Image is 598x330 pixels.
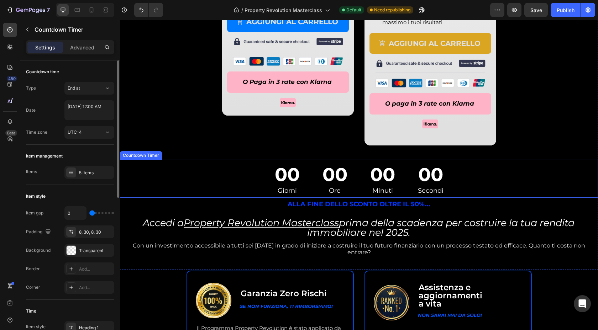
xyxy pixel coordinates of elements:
[241,6,243,14] span: /
[120,283,213,289] strong: SE NON FUNZIONA, TI RIMBORSIAMO!
[299,280,402,288] p: a vita
[68,85,80,91] span: End at
[298,143,324,167] div: 00
[107,52,229,73] a: O Paga in 3 rate con Klarna
[35,25,111,34] p: Countdown Timer
[64,126,114,139] button: UTC-4
[65,207,86,219] input: Auto
[1,132,41,139] div: Countdown Timer
[203,167,227,175] p: Ore
[64,197,219,209] u: Property Revolution Masterclass
[120,20,598,330] iframe: Design area
[68,129,82,135] span: UTC-4
[7,76,17,81] div: 450
[530,7,542,13] span: Save
[574,295,591,312] div: Open Intercom Messenger
[26,107,36,113] div: Date
[5,130,17,136] div: Beta
[76,263,111,298] img: gempages_564563455110021939-7d02a2ad-4df5-4d0a-94dd-f379a95e48c7.png
[79,247,112,254] div: Transparent
[26,69,59,75] div: Countdown time
[79,284,112,291] div: Add...
[107,12,229,52] img: gempages_564563455110021939-e48878eb-18b3-453b-85f0-c53838a82690.webp
[1,179,477,190] p: ALLA FINE DELLO SCONTO OLTRE IL 50%...
[203,143,227,167] div: 00
[298,292,362,298] strong: NON SARAI MAI DA SOLO!
[79,229,112,235] div: 8, 30, 8, 30
[26,247,51,254] div: Background
[134,3,163,17] div: Undo/Redo
[254,265,289,300] img: gempages_564563455110021939-244a63bd-015f-4de3-b754-53c57c828c9a.png
[299,264,402,280] p: Assistenza e aggiornamenti
[298,167,324,175] p: Secondi
[250,143,275,167] div: 00
[250,73,371,95] a: O paga in 3 rate con Klarna
[70,44,94,51] p: Advanced
[35,44,55,51] p: Settings
[26,324,46,330] div: Item style
[160,78,176,87] img: gempages_564563455110021939-ef5c1660-926e-44c1-9ab3-02e9ea42525e.webp
[79,266,112,272] div: Add...
[155,143,180,167] div: 00
[26,284,40,291] div: Corner
[121,268,213,279] p: Garanzia Zero Rischi
[26,169,37,175] div: Items
[26,227,52,237] div: Padding
[26,85,36,91] div: Type
[374,7,410,13] span: Need republishing
[26,193,46,199] div: Item style
[26,308,36,314] div: Time
[26,129,47,135] div: Time zone
[79,170,112,176] div: 5 items
[250,167,275,175] p: Minuti
[250,34,371,74] img: gempages_564563455110021939-e48878eb-18b3-453b-85f0-c53838a82690.webp
[26,266,40,272] div: Border
[557,6,575,14] div: Publish
[3,3,53,17] button: 7
[64,82,114,95] button: End at
[47,6,50,14] p: 7
[302,100,318,108] img: gempages_564563455110021939-ef5c1660-926e-44c1-9ab3-02e9ea42525e.webp
[26,153,63,159] div: Item management
[245,6,322,14] span: Property Revolution Masterclass
[26,210,43,216] div: Item gap
[524,3,548,17] button: Save
[346,7,361,13] span: Default
[123,58,212,65] span: O Paga in 3 rate con Klarna
[155,167,180,175] p: Giorni
[551,3,581,17] button: Publish
[1,222,477,236] p: Con un investimento accessibile a tutti sei [DATE] in grado di iniziare a costruire il tuo futuro...
[265,80,354,87] span: O paga in 3 rate con Klarna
